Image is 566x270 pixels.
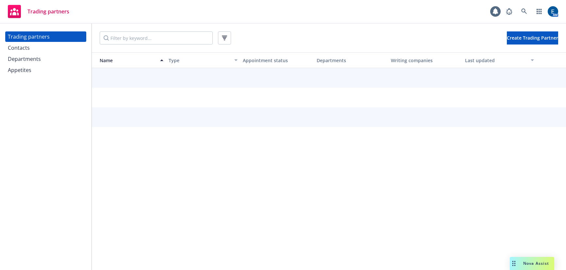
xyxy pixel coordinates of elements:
[92,52,166,68] button: Name
[5,31,86,42] a: Trading partners
[5,65,86,75] a: Appetites
[8,54,41,64] div: Departments
[462,52,537,68] button: Last updated
[533,5,546,18] a: Switch app
[5,43,86,53] a: Contacts
[27,9,69,14] span: Trading partners
[94,57,156,64] div: Name
[507,35,558,41] span: Create Trading Partner
[503,5,516,18] a: Report a Bug
[8,65,31,75] div: Appetites
[243,57,312,64] div: Appointment status
[523,261,549,266] span: Nova Assist
[510,257,554,270] button: Nova Assist
[510,257,518,270] div: Drag to move
[166,52,240,68] button: Type
[388,52,462,68] button: Writing companies
[314,52,388,68] button: Departments
[240,52,314,68] button: Appointment status
[8,43,30,53] div: Contacts
[548,6,558,17] img: photo
[317,57,386,64] div: Departments
[5,2,72,21] a: Trading partners
[391,57,460,64] div: Writing companies
[507,31,558,45] button: Create Trading Partner
[518,5,531,18] a: Search
[8,31,50,42] div: Trading partners
[100,31,213,45] input: Filter by keyword...
[465,57,527,64] div: Last updated
[169,57,230,64] div: Type
[5,54,86,64] a: Departments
